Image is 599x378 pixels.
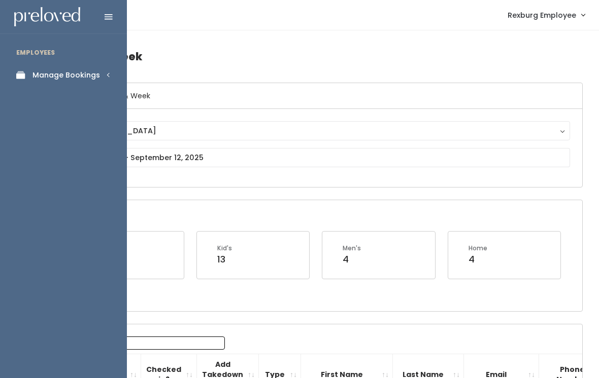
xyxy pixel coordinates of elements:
[58,336,225,350] label: Search:
[217,253,232,266] div: 13
[52,83,582,109] h6: Select Location & Week
[14,7,80,27] img: preloved logo
[508,10,576,21] span: Rexburg Employee
[497,4,595,26] a: Rexburg Employee
[343,253,361,266] div: 4
[469,244,487,253] div: Home
[74,125,560,136] div: [GEOGRAPHIC_DATA]
[469,253,487,266] div: 4
[343,244,361,253] div: Men's
[52,43,583,70] h4: Booths by Week
[64,148,570,167] input: September 6 - September 12, 2025
[64,121,570,140] button: [GEOGRAPHIC_DATA]
[95,336,225,350] input: Search:
[217,244,232,253] div: Kid's
[32,70,100,81] div: Manage Bookings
